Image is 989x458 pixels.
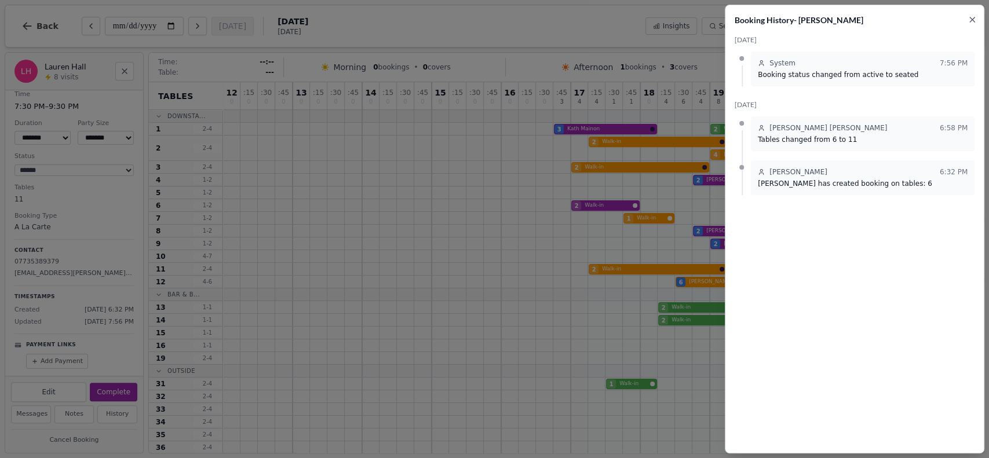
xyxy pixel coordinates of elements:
p: Booking status changed from active to seated [758,70,968,79]
span: System [769,58,795,68]
p: Tables changed from 6 to 11 [758,135,968,144]
h3: [DATE] [735,100,975,109]
p: [PERSON_NAME] has created booking on tables: 6 [758,179,968,188]
time: 6:58 PM [940,123,968,133]
h2: Booking History - [PERSON_NAME] [735,14,975,26]
time: 6:32 PM [940,167,968,177]
span: [PERSON_NAME] [769,167,827,177]
time: 7:56 PM [940,58,968,68]
span: [PERSON_NAME] [PERSON_NAME] [769,123,887,133]
h3: [DATE] [735,35,975,45]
